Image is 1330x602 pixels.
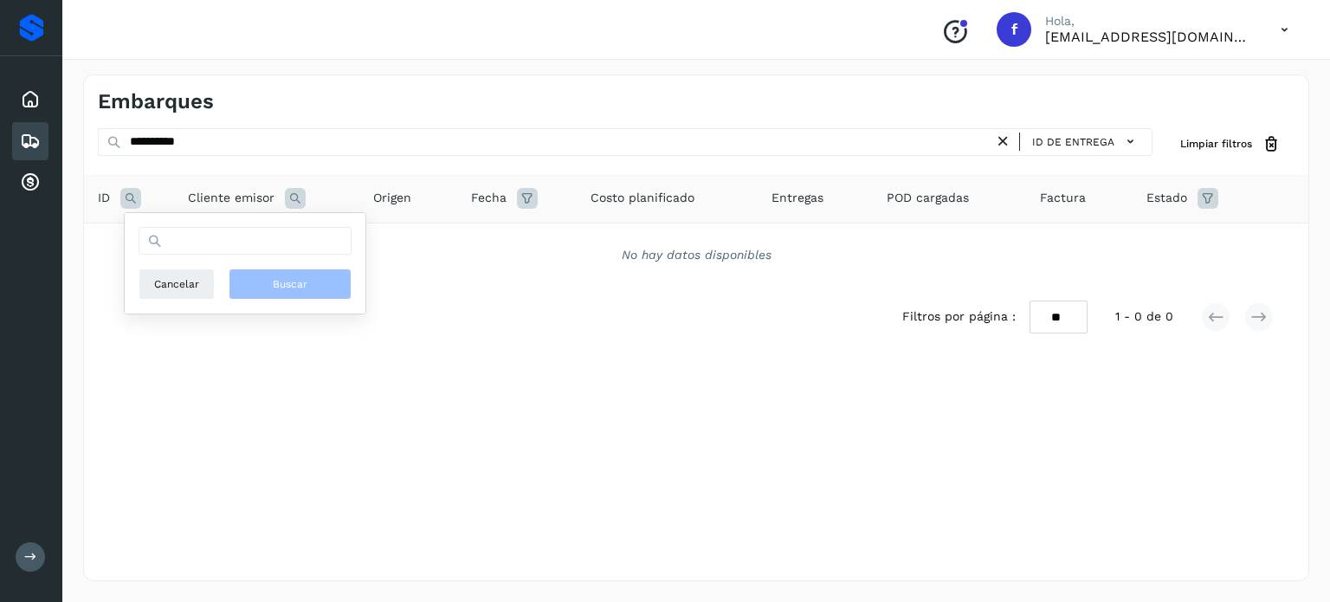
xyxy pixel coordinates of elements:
[98,189,110,207] span: ID
[373,189,411,207] span: Origen
[1166,128,1294,160] button: Limpiar filtros
[1146,189,1187,207] span: Estado
[98,89,214,114] h4: Embarques
[12,122,48,160] div: Embarques
[1040,189,1086,207] span: Factura
[1115,307,1173,326] span: 1 - 0 de 0
[902,307,1016,326] span: Filtros por página :
[188,189,274,207] span: Cliente emisor
[1045,29,1253,45] p: fyc3@mexamerik.com
[1027,129,1145,154] button: ID de entrega
[12,81,48,119] div: Inicio
[772,189,823,207] span: Entregas
[1032,134,1114,150] span: ID de entrega
[887,189,969,207] span: POD cargadas
[591,189,694,207] span: Costo planificado
[471,189,507,207] span: Fecha
[12,164,48,202] div: Cuentas por cobrar
[1180,136,1252,152] span: Limpiar filtros
[107,246,1286,264] div: No hay datos disponibles
[1045,14,1253,29] p: Hola,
